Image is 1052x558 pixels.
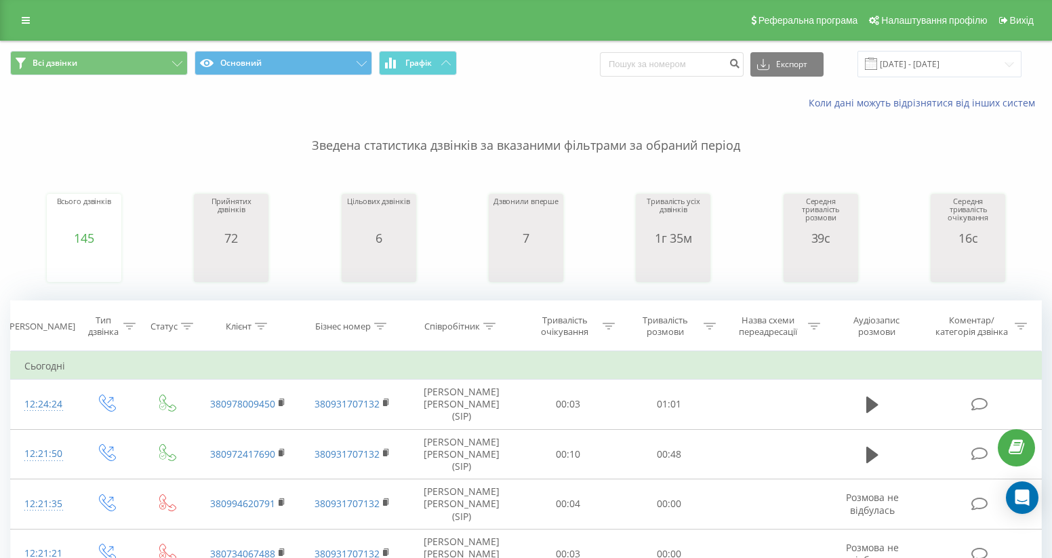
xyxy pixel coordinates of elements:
[787,231,855,245] div: 39с
[846,491,899,516] span: Розмова не відбулась
[618,479,719,530] td: 00:00
[732,315,805,338] div: Назва схеми переадресації
[518,380,618,430] td: 00:03
[618,380,719,430] td: 01:01
[24,441,62,467] div: 12:21:50
[405,58,432,68] span: Графік
[618,429,719,479] td: 00:48
[934,231,1002,245] div: 16с
[315,497,380,510] a: 380931707132
[315,397,380,410] a: 380931707132
[518,479,618,530] td: 00:04
[881,15,987,26] span: Налаштування профілю
[1006,481,1038,514] div: Open Intercom Messenger
[600,52,744,77] input: Пошук за номером
[405,429,518,479] td: [PERSON_NAME] [PERSON_NAME] (SIP)
[347,197,409,231] div: Цільових дзвінків
[809,96,1042,109] a: Коли дані можуть відрізнятися вiд інших систем
[750,52,824,77] button: Експорт
[639,231,707,245] div: 1г 35м
[150,321,178,332] div: Статус
[210,447,275,460] a: 380972417690
[405,380,518,430] td: [PERSON_NAME] [PERSON_NAME] (SIP)
[315,447,380,460] a: 380931707132
[210,497,275,510] a: 380994620791
[210,397,275,410] a: 380978009450
[7,321,75,332] div: [PERSON_NAME]
[57,197,111,231] div: Всього дзвінків
[493,197,559,231] div: Дзвонили вперше
[787,197,855,231] div: Середня тривалість розмови
[518,429,618,479] td: 00:10
[11,353,1042,380] td: Сьогодні
[10,110,1042,155] p: Зведена статистика дзвінків за вказаними фільтрами за обраний період
[226,321,251,332] div: Клієнт
[24,391,62,418] div: 12:24:24
[10,51,188,75] button: Всі дзвінки
[932,315,1011,338] div: Коментар/категорія дзвінка
[315,321,371,332] div: Бізнес номер
[493,231,559,245] div: 7
[347,231,409,245] div: 6
[197,197,265,231] div: Прийнятих дзвінків
[405,479,518,530] td: [PERSON_NAME] [PERSON_NAME] (SIP)
[197,231,265,245] div: 72
[424,321,480,332] div: Співробітник
[379,51,457,75] button: Графік
[639,197,707,231] div: Тривалість усіх дзвінків
[630,315,700,338] div: Тривалість розмови
[57,231,111,245] div: 145
[33,58,77,68] span: Всі дзвінки
[758,15,858,26] span: Реферальна програма
[87,315,120,338] div: Тип дзвінка
[1010,15,1034,26] span: Вихід
[530,315,600,338] div: Тривалість очікування
[934,197,1002,231] div: Середня тривалість очікування
[195,51,372,75] button: Основний
[836,315,917,338] div: Аудіозапис розмови
[24,491,62,517] div: 12:21:35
